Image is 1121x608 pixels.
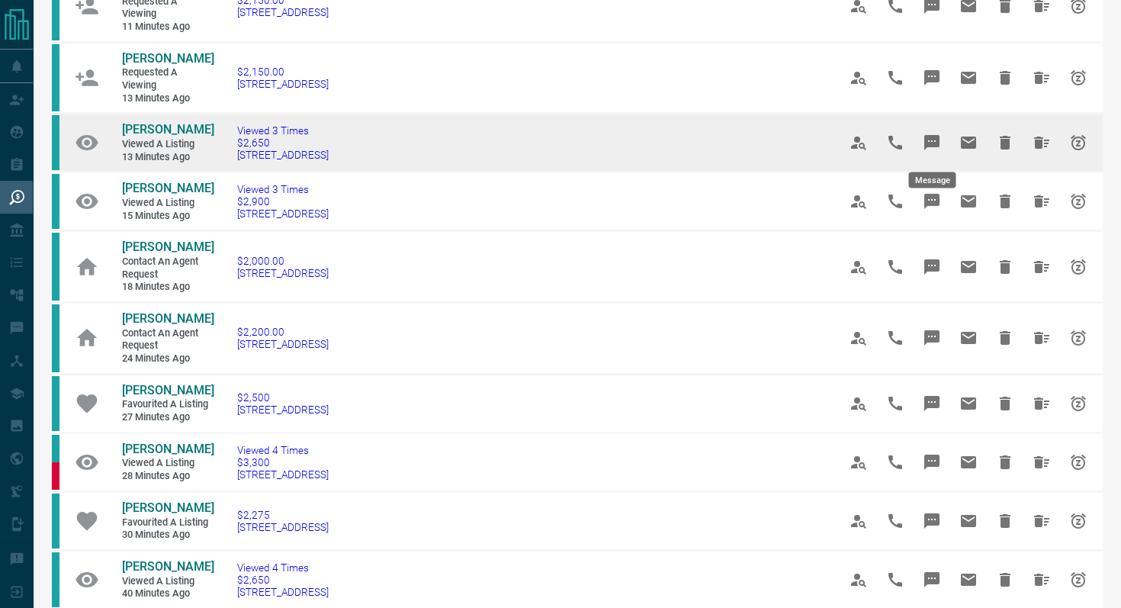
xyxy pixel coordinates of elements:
[122,529,214,542] span: 30 minutes ago
[950,503,987,539] span: Email
[52,435,59,462] div: condos.ca
[1060,444,1097,481] span: Snooze
[237,404,329,416] span: [STREET_ADDRESS]
[1023,561,1060,598] span: Hide All from Ghazi Virani
[840,60,877,96] span: View Profile
[237,521,329,533] span: [STREET_ADDRESS]
[122,51,214,66] span: [PERSON_NAME]
[877,249,914,285] span: Call
[987,385,1023,422] span: Hide
[877,503,914,539] span: Call
[122,210,214,223] span: 15 minutes ago
[52,552,59,607] div: condos.ca
[122,240,214,254] span: [PERSON_NAME]
[877,124,914,161] span: Call
[987,320,1023,356] span: Hide
[237,195,329,207] span: $2,900
[237,66,329,78] span: $2,150.00
[237,574,329,586] span: $2,650
[914,124,950,161] span: Message
[914,60,950,96] span: Message
[1023,320,1060,356] span: Hide All from Semi George
[877,561,914,598] span: Call
[237,255,329,279] a: $2,000.00[STREET_ADDRESS]
[237,78,329,90] span: [STREET_ADDRESS]
[950,124,987,161] span: Email
[950,444,987,481] span: Email
[122,122,214,137] span: [PERSON_NAME]
[122,575,214,588] span: Viewed a Listing
[877,183,914,220] span: Call
[1060,183,1097,220] span: Snooze
[52,462,59,490] div: property.ca
[237,255,329,267] span: $2,000.00
[840,444,877,481] span: View Profile
[122,411,214,424] span: 27 minutes ago
[122,122,214,138] a: [PERSON_NAME]
[237,456,329,468] span: $3,300
[237,444,329,456] span: Viewed 4 Times
[1023,503,1060,539] span: Hide All from Igor Valko
[122,559,214,574] span: [PERSON_NAME]
[1023,444,1060,481] span: Hide All from Janish M
[237,509,329,521] span: $2,275
[122,457,214,470] span: Viewed a Listing
[122,383,214,399] a: [PERSON_NAME]
[237,509,329,533] a: $2,275[STREET_ADDRESS]
[52,304,59,372] div: condos.ca
[987,249,1023,285] span: Hide
[950,561,987,598] span: Email
[122,92,214,105] span: 13 minutes ago
[914,444,950,481] span: Message
[1023,60,1060,96] span: Hide All from Semi George
[237,137,329,149] span: $2,650
[122,281,214,294] span: 18 minutes ago
[122,383,214,397] span: [PERSON_NAME]
[987,444,1023,481] span: Hide
[122,181,214,195] span: [PERSON_NAME]
[122,500,214,515] span: [PERSON_NAME]
[1060,124,1097,161] span: Snooze
[122,197,214,210] span: Viewed a Listing
[840,249,877,285] span: View Profile
[987,503,1023,539] span: Hide
[237,391,329,416] a: $2,500[STREET_ADDRESS]
[122,311,214,326] span: [PERSON_NAME]
[237,444,329,481] a: Viewed 4 Times$3,300[STREET_ADDRESS]
[122,66,214,92] span: Requested a Viewing
[122,311,214,327] a: [PERSON_NAME]
[237,391,329,404] span: $2,500
[950,60,987,96] span: Email
[122,442,214,456] span: [PERSON_NAME]
[237,6,329,18] span: [STREET_ADDRESS]
[237,267,329,279] span: [STREET_ADDRESS]
[122,327,214,352] span: Contact an Agent Request
[122,442,214,458] a: [PERSON_NAME]
[1023,124,1060,161] span: Hide All from Austin Pacheco
[122,240,214,256] a: [PERSON_NAME]
[52,233,59,301] div: condos.ca
[52,44,59,112] div: condos.ca
[122,256,214,281] span: Contact an Agent Request
[1060,385,1097,422] span: Snooze
[1023,183,1060,220] span: Hide All from Claudia Lopez
[122,470,214,483] span: 28 minutes ago
[237,326,329,350] a: $2,200.00[STREET_ADDRESS]
[840,503,877,539] span: View Profile
[122,516,214,529] span: Favourited a Listing
[122,559,214,575] a: [PERSON_NAME]
[122,151,214,164] span: 13 minutes ago
[840,320,877,356] span: View Profile
[877,320,914,356] span: Call
[237,338,329,350] span: [STREET_ADDRESS]
[840,561,877,598] span: View Profile
[840,183,877,220] span: View Profile
[909,172,956,188] div: Message
[1023,249,1060,285] span: Hide All from Semi George
[122,587,214,600] span: 40 minutes ago
[52,494,59,548] div: condos.ca
[950,249,987,285] span: Email
[122,352,214,365] span: 24 minutes ago
[52,376,59,431] div: condos.ca
[237,561,329,574] span: Viewed 4 Times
